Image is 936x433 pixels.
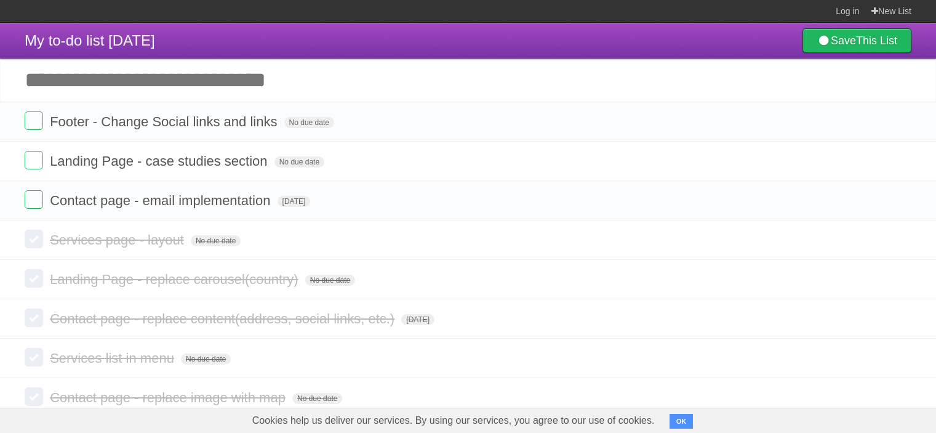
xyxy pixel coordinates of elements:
label: Done [25,111,43,130]
span: Contact page - email implementation [50,193,273,208]
span: No due date [305,275,355,286]
span: Contact page - replace content(address, social links, etc.) [50,311,398,326]
label: Done [25,309,43,327]
span: Services page - layout [50,232,187,248]
span: No due date [181,354,231,365]
span: Contact page - replace image with map [50,390,289,405]
label: Done [25,151,43,169]
span: No due date [191,235,241,246]
label: Done [25,190,43,209]
span: [DATE] [278,196,311,207]
span: Landing Page - replace carousel(country) [50,272,302,287]
span: No due date [292,393,342,404]
span: Services list in menu [50,350,177,366]
label: Done [25,269,43,288]
button: OK [670,414,694,429]
span: No due date [274,156,324,168]
label: Done [25,348,43,366]
span: No due date [284,117,334,128]
span: Landing Page - case studies section [50,153,270,169]
label: Done [25,230,43,248]
span: [DATE] [401,314,434,325]
b: This List [856,34,897,47]
a: SaveThis List [802,28,911,53]
span: Cookies help us deliver our services. By using our services, you agree to our use of cookies. [240,408,667,433]
span: My to-do list [DATE] [25,32,155,49]
label: Done [25,387,43,406]
span: Footer - Change Social links and links [50,114,280,129]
